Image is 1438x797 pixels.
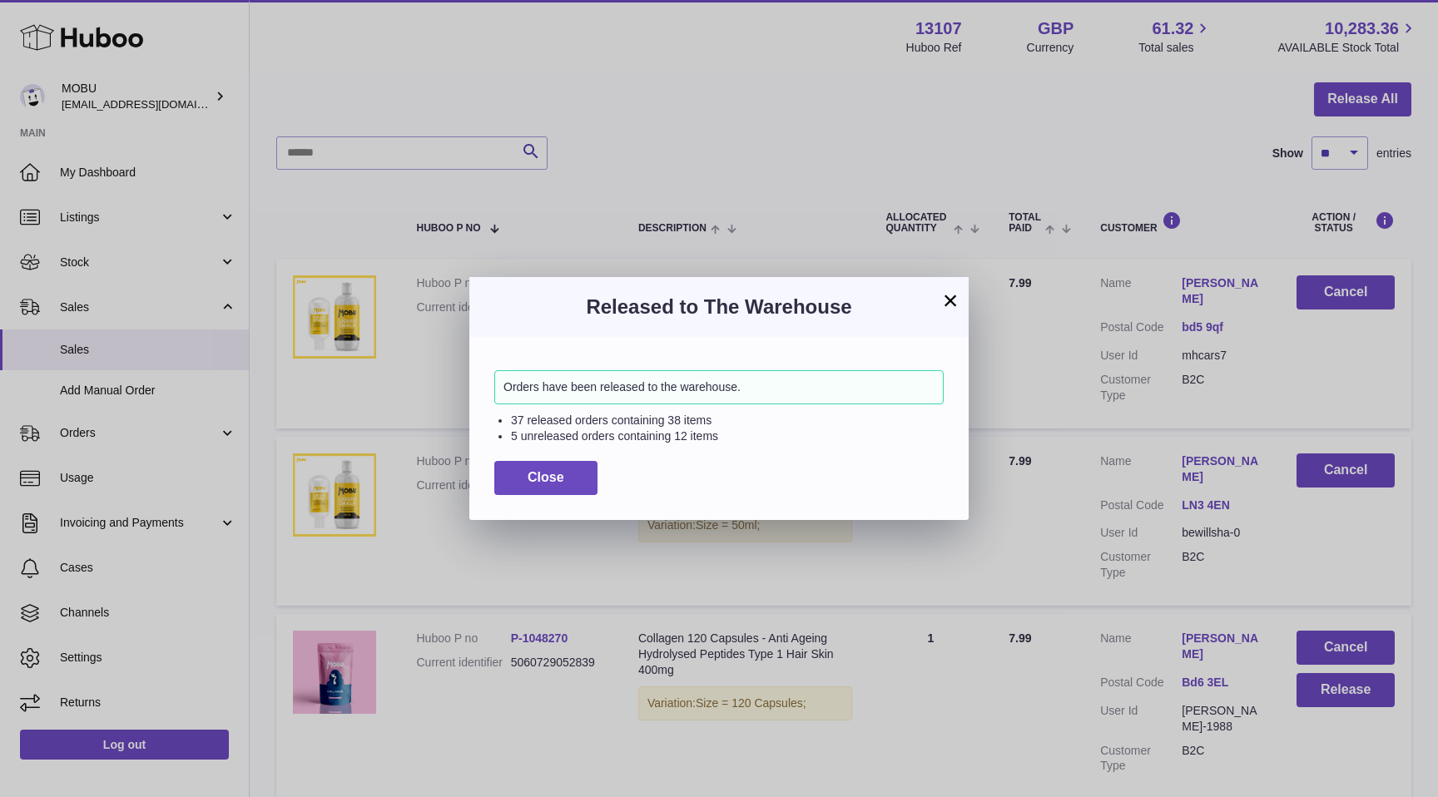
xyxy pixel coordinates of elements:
button: × [940,290,960,310]
button: Close [494,461,598,495]
li: 5 unreleased orders containing 12 items [511,428,944,444]
span: Close [528,470,564,484]
div: Orders have been released to the warehouse. [494,370,944,404]
li: 37 released orders containing 38 items [511,413,944,428]
h3: Released to The Warehouse [494,294,944,320]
